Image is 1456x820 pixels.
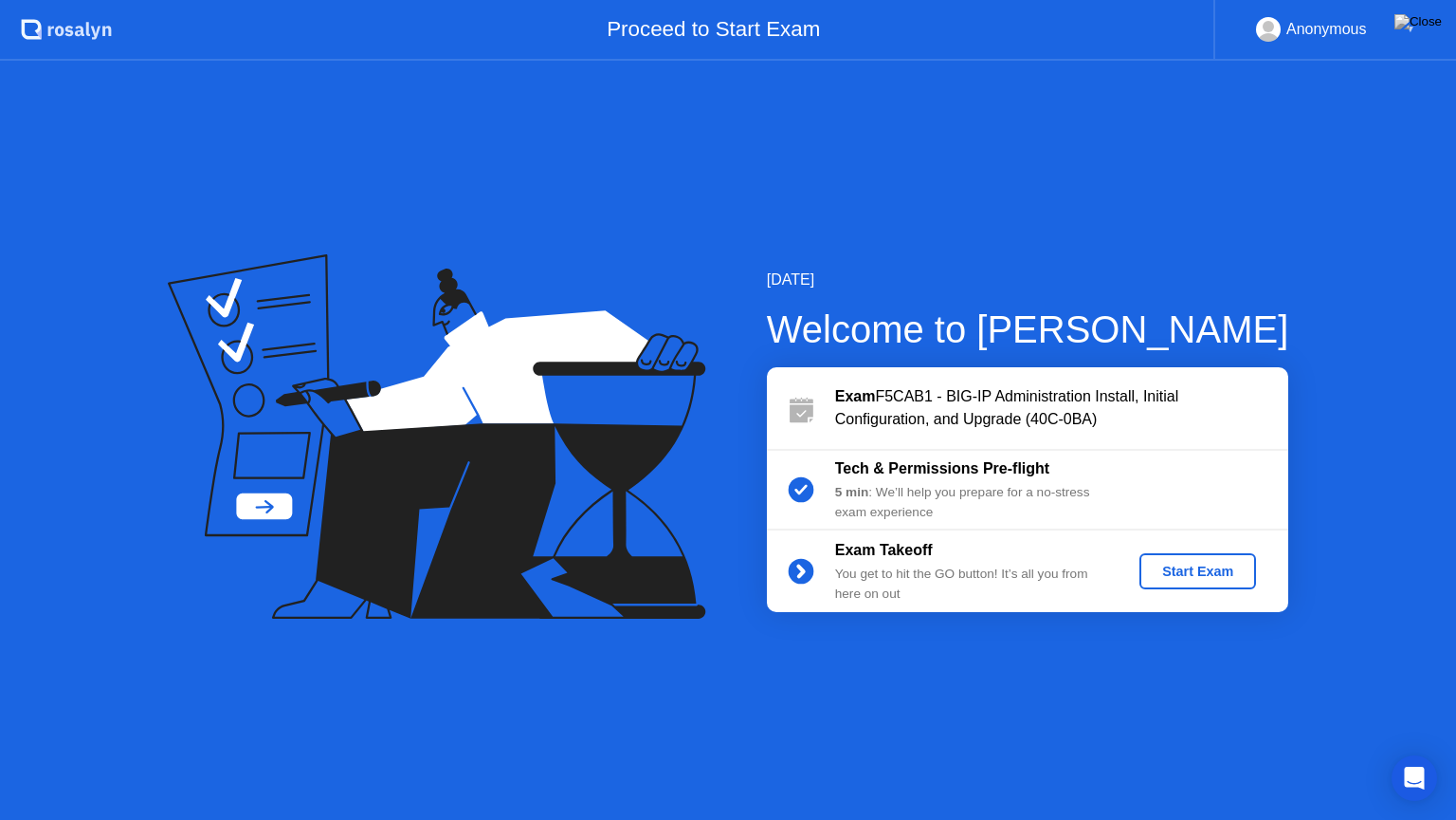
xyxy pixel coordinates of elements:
div: Start Exam [1147,564,1248,579]
div: You get to hit the GO button! It’s all you from here on out [835,565,1108,604]
button: Start Exam [1139,553,1256,589]
div: Welcome to [PERSON_NAME] [767,301,1289,358]
b: Tech & Permissions Pre-flight [835,460,1049,476]
b: Exam [835,388,876,404]
div: : We’ll help you prepare for a no-stress exam experience [835,483,1108,522]
div: [DATE] [767,269,1289,291]
div: Open Intercom Messenger [1392,755,1437,801]
b: Exam Takeoff [835,542,933,558]
div: Anonymous [1286,17,1367,42]
img: Close [1394,14,1442,29]
b: 5 min [835,485,869,499]
div: F5CAB1 - BIG-IP Administration Install, Initial Configuration, and Upgrade (40C-0BA) [835,385,1288,431]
